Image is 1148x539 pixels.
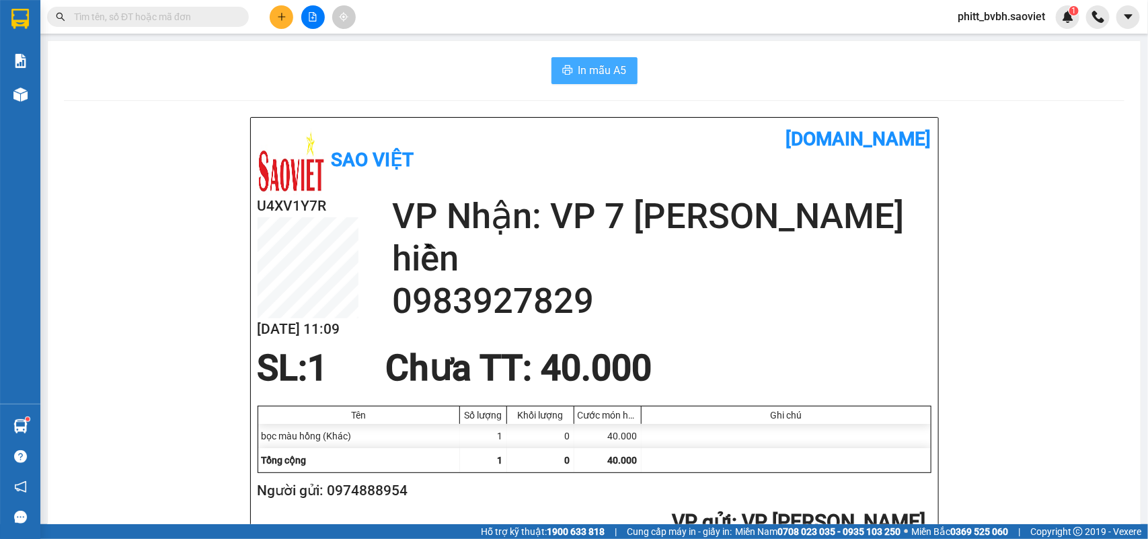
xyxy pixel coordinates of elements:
img: solution-icon [13,54,28,68]
img: warehouse-icon [13,419,28,433]
div: 1 [460,424,507,448]
span: Miền Bắc [911,524,1008,539]
span: In mẫu A5 [578,62,627,79]
img: logo.jpg [258,128,325,195]
div: 40.000 [574,424,642,448]
img: warehouse-icon [13,87,28,102]
div: Chưa TT : 40.000 [377,348,660,388]
strong: 0708 023 035 - 0935 103 250 [777,526,901,537]
span: | [615,524,617,539]
span: ⚪️ [904,529,908,534]
div: Tên [262,410,456,421]
span: plus [277,12,286,22]
b: Sao Việt [332,149,414,171]
sup: 1 [26,417,30,421]
span: 1 [1071,6,1076,15]
span: 40.000 [608,455,638,466]
span: question-circle [14,450,27,463]
input: Tìm tên, số ĐT hoặc mã đơn [74,9,233,24]
img: icon-new-feature [1062,11,1074,23]
span: SL: [258,347,308,389]
button: file-add [301,5,325,29]
h2: A8FB6FLE [7,78,108,100]
b: [DOMAIN_NAME] [786,128,931,150]
span: | [1018,524,1020,539]
button: plus [270,5,293,29]
span: caret-down [1122,11,1135,23]
button: aim [332,5,356,29]
span: search [56,12,65,22]
h2: [DATE] 11:09 [258,318,358,340]
span: Tổng cộng [262,455,307,466]
strong: 0369 525 060 [950,526,1008,537]
h2: : VP [PERSON_NAME] [258,509,926,536]
img: phone-icon [1092,11,1104,23]
div: Khối lượng [510,410,570,421]
span: aim [339,12,348,22]
span: message [14,511,27,524]
button: caret-down [1116,5,1140,29]
img: logo-vxr [11,9,29,29]
span: file-add [308,12,317,22]
h2: U4XV1Y7R [258,195,358,217]
b: [DOMAIN_NAME] [180,11,325,33]
span: Cung cấp máy in - giấy in: [627,524,732,539]
b: Sao Việt [81,32,164,54]
span: Hỗ trợ kỹ thuật: [481,524,605,539]
span: phitt_bvbh.saoviet [947,8,1056,25]
div: 0 [507,424,574,448]
div: Số lượng [463,410,503,421]
div: Cước món hàng [578,410,638,421]
span: 0 [565,455,570,466]
span: notification [14,480,27,493]
span: VP gửi [673,510,732,534]
div: Ghi chú [645,410,927,421]
span: printer [562,65,573,77]
span: Miền Nam [735,524,901,539]
span: 1 [498,455,503,466]
span: 1 [308,347,328,389]
sup: 1 [1069,6,1079,15]
strong: 1900 633 818 [547,526,605,537]
h2: 0983927829 [392,280,931,322]
button: printerIn mẫu A5 [551,57,638,84]
h2: hiền [392,238,931,280]
h2: VP Nhận: VP 7 [PERSON_NAME] [71,78,325,163]
img: logo.jpg [7,11,75,78]
h2: VP Nhận: VP 7 [PERSON_NAME] [392,195,931,238]
span: copyright [1073,527,1083,536]
h2: Người gửi: 0974888954 [258,480,926,502]
div: bọc màu hồng (Khác) [258,424,460,448]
